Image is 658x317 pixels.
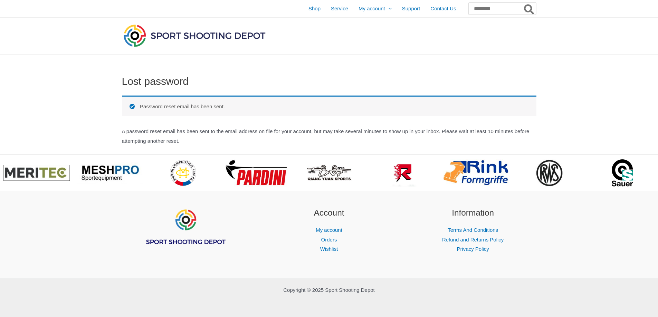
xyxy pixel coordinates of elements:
div: Password reset email has been sent. [122,96,536,117]
nav: Information [410,225,536,254]
h1: Lost password [122,75,536,88]
aside: Footer Widget 3 [410,207,536,254]
p: A password reset email has been sent to the email address on file for your account, but may take ... [122,127,536,146]
a: Terms And Conditions [448,227,498,233]
img: Sport Shooting Depot [122,23,267,48]
a: My account [316,227,342,233]
aside: Footer Widget 2 [266,207,392,254]
aside: Footer Widget 1 [122,207,249,262]
a: Privacy Policy [457,246,489,252]
h2: Account [266,207,392,219]
nav: Account [266,225,392,254]
a: Orders [321,237,337,242]
button: Search [523,3,536,14]
h2: Information [410,207,536,219]
a: Wishlist [320,246,338,252]
p: Copyright © 2025 Sport Shooting Depot [122,285,536,295]
a: Refund and Returns Policy [442,237,504,242]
